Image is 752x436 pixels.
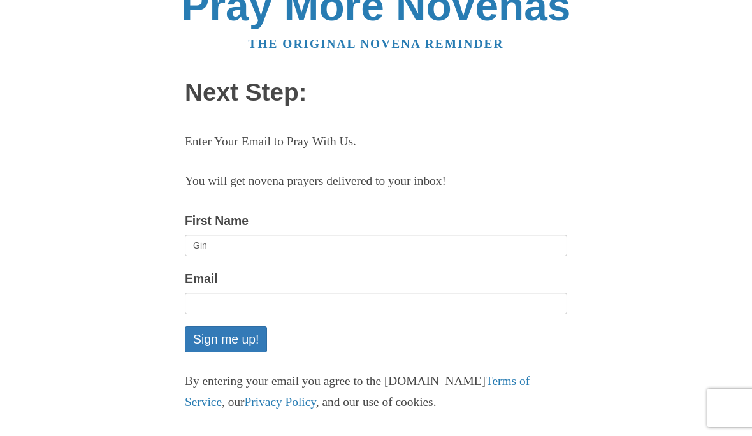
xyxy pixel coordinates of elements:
[185,326,267,352] button: Sign me up!
[249,37,504,50] a: The original novena reminder
[185,171,567,192] p: You will get novena prayers delivered to your inbox!
[185,268,218,289] label: Email
[185,131,567,152] p: Enter Your Email to Pray With Us.
[185,79,567,106] h1: Next Step:
[185,235,567,256] input: Optional
[185,210,249,231] label: First Name
[245,395,316,409] a: Privacy Policy
[185,371,567,413] p: By entering your email you agree to the [DOMAIN_NAME] , our , and our use of cookies.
